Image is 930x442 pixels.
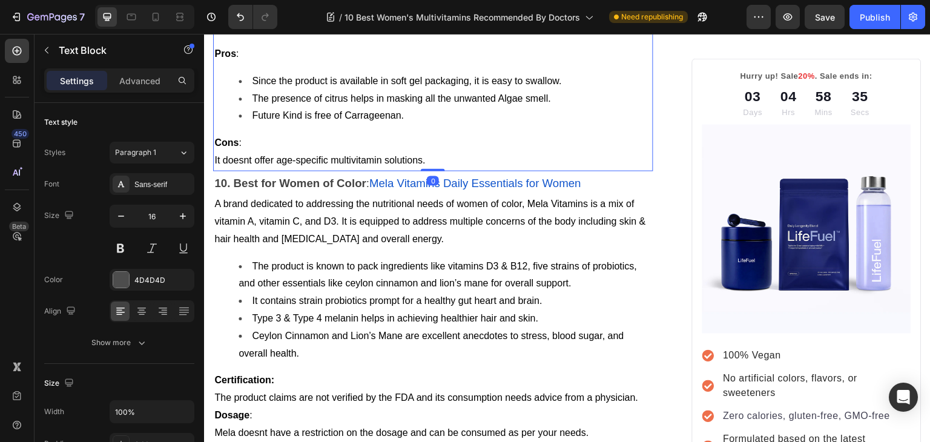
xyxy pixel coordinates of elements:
span: 10 Best Women's Multivitamins Recommended By Doctors [345,11,580,24]
div: 450 [12,129,29,139]
div: Font [44,179,59,190]
p: Days [539,72,559,84]
iframe: Design area [204,34,930,442]
span: Mela doesnt have a restriction on the dosage and can be consumed as per your needs. [10,394,384,404]
p: Mins [611,72,628,84]
div: Styles [44,147,65,158]
span: : [10,376,48,386]
strong: 10. Best for Women of Color [10,143,162,156]
span: The product claims are not verified by the FDA and its consumption needs advice from a physician. [10,358,434,369]
div: Undo/Redo [228,5,277,29]
div: Align [44,303,78,320]
div: Size [44,208,76,224]
span: Ceylon Cinnamon and Lion’s Mane are excellent anecdotes to stress, blood sugar, and overall health. [35,297,420,325]
button: Paragraph 1 [110,142,194,163]
div: 58 [611,51,628,73]
input: Auto [110,401,194,423]
p: Hurry up! Sale . Sale ends in: [500,36,706,48]
p: Hrs [577,72,593,84]
div: Color [44,274,63,285]
span: Need republishing [621,12,683,22]
div: 03 [539,51,559,73]
span: A brand dedicated to addressing the nutritional needs of women of color, Mela Vitamins is a mix o... [10,165,441,210]
span: No artificial colors, flavors, or sweeteners [519,339,654,364]
div: 0 [223,142,235,151]
span: Formulated based on the latest longevity science [519,400,662,424]
p: Zero calories, gluten-free, GMO-free [519,375,705,389]
span: Type 3 & Type 4 melanin helps in achieving healthier hair and skin. [48,279,334,289]
strong: Certification: [10,341,70,351]
span: Paragraph 1 [115,147,156,158]
h2: Rich Text Editor. Editing area: main [9,137,449,161]
p: Settings [60,74,94,87]
button: 7 [5,5,90,29]
div: Open Intercom Messenger [889,383,918,412]
span: It contains strain probiotics prompt for a healthy gut heart and brain. [48,262,338,272]
div: 04 [577,51,593,73]
a: Mela Vitamins Daily Essentials for Women [165,139,377,156]
div: Beta [9,222,29,231]
button: Publish [849,5,900,29]
div: Show more [91,337,148,349]
button: Save [805,5,845,29]
div: 4D4D4D [134,275,191,286]
p: Text Block [59,43,162,58]
div: Width [44,406,64,417]
button: Show more [44,332,194,354]
div: Text style [44,117,77,128]
p: Secs [647,72,666,84]
img: gempages_553638280495629374-0d981dae-e9b7-432f-8492-12c86abdb3eb.webp [498,90,707,299]
strong: Dosage [10,376,45,386]
div: Sans-serif [134,179,191,190]
span: The product is known to pack ingredients like vitamins D3 & B12, five strains of probiotics, and ... [35,227,433,255]
div: Publish [860,11,890,24]
p: Advanced [119,74,160,87]
div: 35 [647,51,666,73]
p: 7 [79,10,85,24]
span: Mela Vitamins Daily Essentials for Women [165,143,377,156]
span: Save [815,12,835,22]
span: / [339,11,342,24]
span: 20% [595,37,612,46]
div: Size [44,375,76,392]
span: : [10,143,165,156]
span: 100% Vegan [519,316,578,326]
p: ⁠⁠⁠⁠⁠⁠⁠ [10,138,448,160]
